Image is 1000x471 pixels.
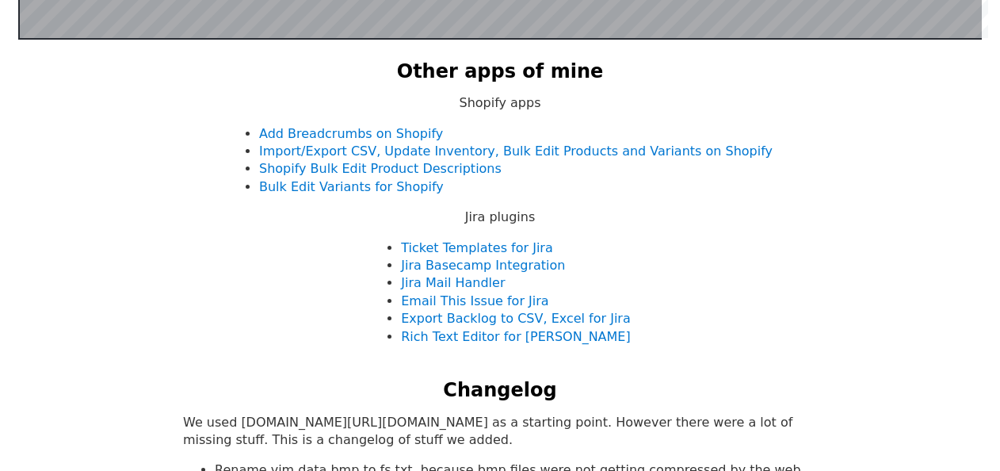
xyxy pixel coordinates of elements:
[401,240,552,255] a: Ticket Templates for Jira
[443,377,556,404] h2: Changelog
[401,329,630,344] a: Rich Text Editor for [PERSON_NAME]
[401,258,565,273] a: Jira Basecamp Integration
[259,144,773,159] a: Import/Export CSV, Update Inventory, Bulk Edit Products and Variants on Shopify
[259,126,443,141] a: Add Breadcrumbs on Shopify
[401,311,630,326] a: Export Backlog to CSV, Excel for Jira
[397,59,604,86] h2: Other apps of mine
[401,275,505,290] a: Jira Mail Handler
[259,179,444,194] a: Bulk Edit Variants for Shopify
[401,293,548,308] a: Email This Issue for Jira
[259,161,502,176] a: Shopify Bulk Edit Product Descriptions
